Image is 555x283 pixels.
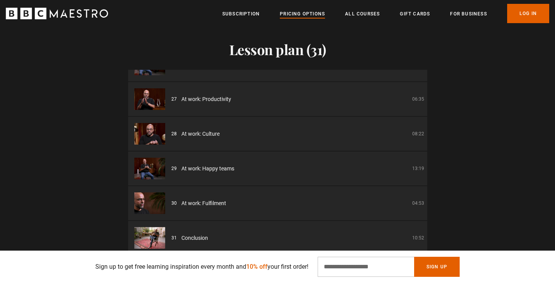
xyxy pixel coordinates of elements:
[412,200,424,207] p: 04:53
[450,10,487,18] a: For business
[507,4,549,23] a: Log In
[412,165,424,172] p: 13:19
[171,234,177,241] p: 31
[128,41,427,57] h2: Lesson plan (31)
[345,10,380,18] a: All Courses
[412,234,424,241] p: 10:52
[95,262,308,271] p: Sign up to get free learning inspiration every month and your first order!
[171,96,177,103] p: 27
[6,8,108,19] svg: BBC Maestro
[171,200,177,207] p: 30
[171,130,177,137] p: 28
[280,10,325,18] a: Pricing Options
[181,165,234,173] span: At work: Happy teams
[171,165,177,172] p: 29
[412,130,424,137] p: 08:22
[246,263,267,270] span: 10% off
[181,199,226,207] span: At work: Fulfilment
[222,4,549,23] nav: Primary
[222,10,260,18] a: Subscription
[400,10,430,18] a: Gift Cards
[414,257,460,277] button: Sign Up
[412,96,424,103] p: 06:35
[181,234,208,242] span: Conclusion
[181,130,220,138] span: At work: Culture
[181,95,231,103] span: At work: Productivity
